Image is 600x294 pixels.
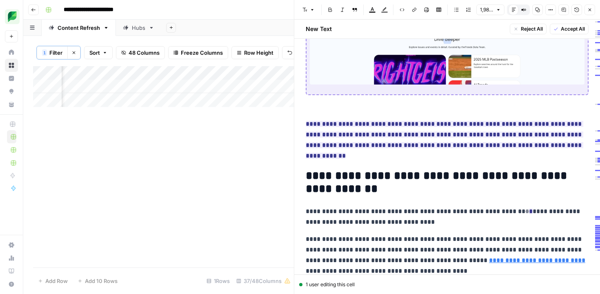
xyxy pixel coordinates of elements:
a: Insights [5,72,18,85]
span: Add Row [45,277,68,285]
div: Content Refresh [58,24,100,32]
button: Sort [84,46,113,59]
button: Reject All [510,24,547,34]
span: 48 Columns [129,49,160,57]
button: Row Height [231,46,279,59]
span: Reject All [521,25,543,33]
button: Freeze Columns [168,46,228,59]
a: Your Data [5,98,18,111]
a: Usage [5,252,18,265]
span: Add 10 Rows [85,277,118,285]
a: Settings [5,238,18,252]
span: Accept All [561,25,585,33]
span: Sort [89,49,100,57]
span: Filter [49,49,62,57]
span: Row Height [244,49,273,57]
img: SproutSocial Logo [5,9,20,24]
div: 37/48 Columns [233,274,294,287]
a: Hubs [116,20,161,36]
button: Workspace: SproutSocial [5,7,18,27]
div: Hubs [132,24,145,32]
div: 1 [42,49,47,56]
button: Accept All [550,24,589,34]
div: 1 user editing this cell [299,281,595,288]
a: Opportunities [5,85,18,98]
a: Content Refresh [42,20,116,36]
button: 48 Columns [116,46,165,59]
span: Freeze Columns [181,49,223,57]
button: Add 10 Rows [73,274,122,287]
button: 1Filter [37,46,67,59]
button: Help + Support [5,278,18,291]
span: 1 [43,49,46,56]
span: 1,981 words [480,6,493,13]
a: Home [5,46,18,59]
button: 1,981 words [476,4,504,15]
button: Add Row [33,274,73,287]
div: 1 Rows [203,274,233,287]
a: Learning Hub [5,265,18,278]
a: Browse [5,59,18,72]
h2: New Text [306,25,332,33]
